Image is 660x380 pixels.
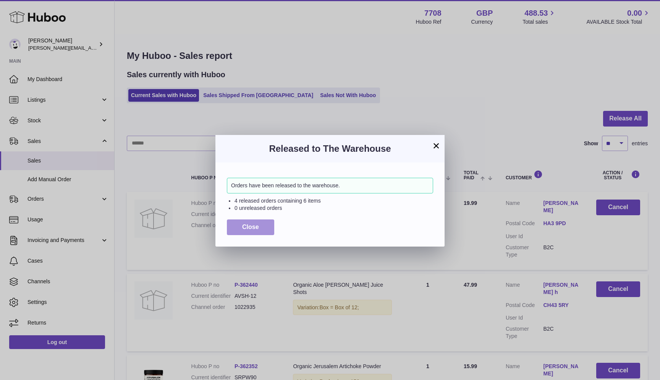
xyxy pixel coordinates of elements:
[235,205,433,212] li: 0 unreleased orders
[242,224,259,230] span: Close
[227,143,433,155] h3: Released to The Warehouse
[227,219,274,235] button: Close
[235,197,433,205] li: 4 released orders containing 6 items
[227,178,433,193] div: Orders have been released to the warehouse.
[432,141,441,150] button: ×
